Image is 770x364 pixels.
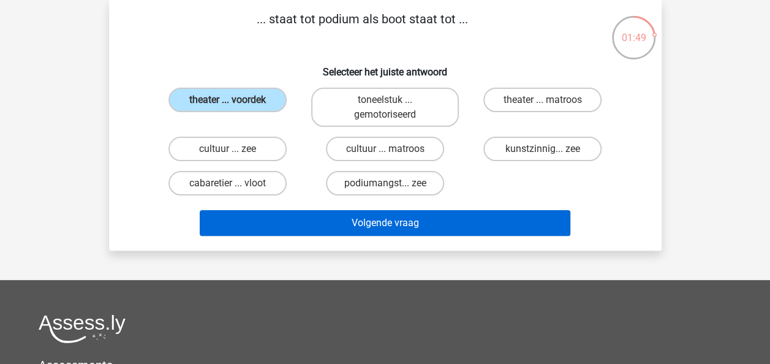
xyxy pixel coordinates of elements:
label: cabaretier ... vloot [168,171,287,195]
label: cultuur ... matroos [326,137,444,161]
label: theater ... matroos [483,88,602,112]
label: podiumangst... zee [326,171,444,195]
p: ... staat tot podium als boot staat tot ... [129,10,596,47]
button: Volgende vraag [200,210,570,236]
label: theater ... voordek [168,88,287,112]
label: cultuur ... zee [168,137,287,161]
label: kunstzinnig... zee [483,137,602,161]
img: Assessly logo [39,314,126,343]
h6: Selecteer het juiste antwoord [129,56,642,78]
div: 01:49 [611,15,657,45]
label: toneelstuk ... gemotoriseerd [311,88,459,127]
